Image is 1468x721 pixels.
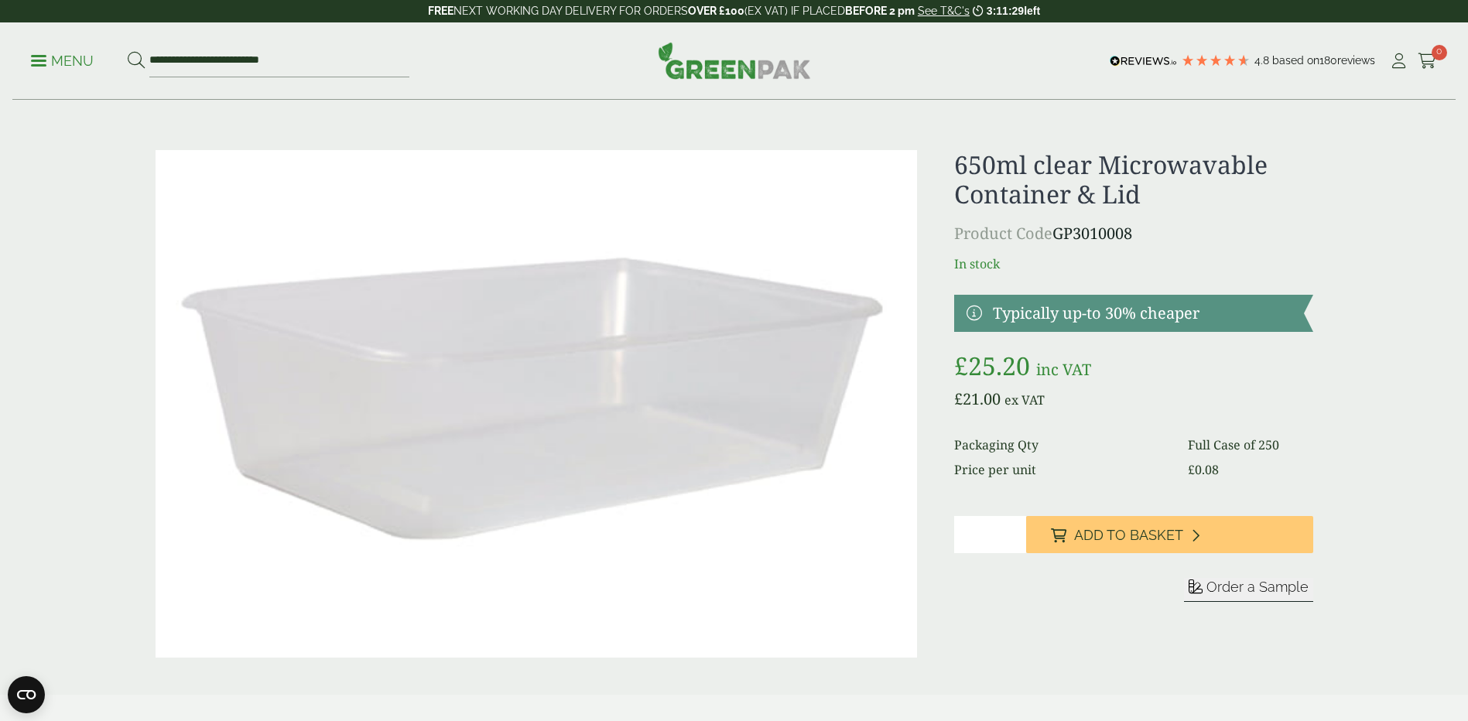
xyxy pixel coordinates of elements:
strong: OVER £100 [688,5,744,17]
a: 0 [1418,50,1437,73]
img: 3010008 650ml Microwavable Container & Lid [156,150,918,658]
p: Menu [31,52,94,70]
p: GP3010008 [954,222,1312,245]
img: GreenPak Supplies [658,42,811,79]
button: Add to Basket [1026,516,1313,553]
bdi: 0.08 [1188,461,1219,478]
span: reviews [1337,54,1375,67]
span: Add to Basket [1074,527,1183,544]
i: My Account [1389,53,1408,69]
span: £ [954,388,963,409]
span: Product Code [954,223,1052,244]
dd: Full Case of 250 [1188,436,1312,454]
p: In stock [954,255,1312,273]
img: REVIEWS.io [1110,56,1177,67]
i: Cart [1418,53,1437,69]
span: left [1024,5,1040,17]
dt: Packaging Qty [954,436,1169,454]
strong: FREE [428,5,453,17]
div: 4.78 Stars [1181,53,1251,67]
span: ex VAT [1004,391,1045,408]
button: Open CMP widget [8,676,45,713]
span: £ [954,349,968,382]
dt: Price per unit [954,460,1169,479]
bdi: 25.20 [954,349,1030,382]
strong: BEFORE 2 pm [845,5,915,17]
a: See T&C's [918,5,970,17]
span: 180 [1319,54,1337,67]
a: Menu [31,52,94,67]
h1: 650ml clear Microwavable Container & Lid [954,150,1312,210]
span: 4.8 [1254,54,1272,67]
span: inc VAT [1036,359,1091,380]
button: Order a Sample [1184,578,1313,602]
span: Based on [1272,54,1319,67]
span: 3:11:29 [987,5,1024,17]
bdi: 21.00 [954,388,1001,409]
span: Order a Sample [1206,579,1309,595]
span: £ [1188,461,1195,478]
span: 0 [1432,45,1447,60]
